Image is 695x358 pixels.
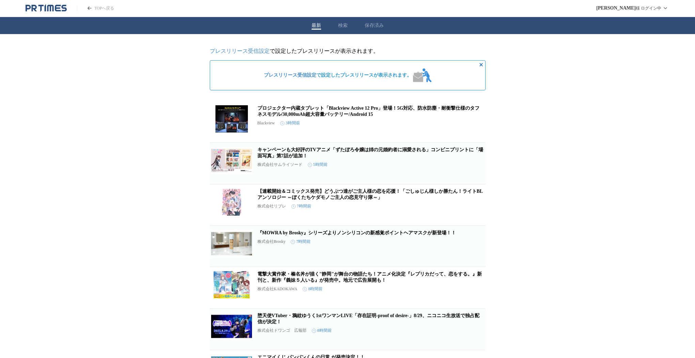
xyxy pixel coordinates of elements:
[596,5,636,11] span: [PERSON_NAME]
[264,73,316,78] a: プレスリリース受信設定
[257,162,302,168] p: 株式会社サムライソード
[211,230,252,257] img: 『MOWRA by Brosky』シリーズよりノンシリコンの新感覚ポイントヘアマスクが新登場！！
[303,286,322,292] time: 8時間前
[257,147,483,158] a: キャンペーンも大好評のTVアニメ「ずたぼろ令嬢は姉の元婚約者に溺愛される」コンビニプリントに「場面写真」第7話が追加！
[312,22,321,29] button: 最新
[291,203,311,209] time: 7時間前
[257,239,286,245] p: 株式会社Brosky
[312,328,332,333] time: 8時間前
[257,286,298,292] p: 株式会社KADOKAWA
[210,48,270,54] a: プレスリリース受信設定
[210,48,486,55] p: で設定したプレスリリースが表示されます。
[257,230,456,235] a: 『MOWRA by Brosky』シリーズよりノンシリコンの新感覚ポイントヘアマスクが新登場！！
[211,271,252,298] img: 電撃大賞作家・榛名丼が描く"静岡"が舞台の物語たち！アニメ化決定『レプリカだって、恋をする。』新刊と、新作『義妹５人いる』が発売中。地元で広告展開も！
[365,22,384,29] button: 保存済み
[257,271,482,283] a: 電撃大賞作家・榛名丼が描く"静岡"が舞台の物語たち！アニメ化決定『レプリカだって、恋をする。』新刊と、新作『義妹５人いる』が発売中。地元で広告展開も！
[77,5,114,11] a: PR TIMESのトップページはこちら
[308,162,328,168] time: 5時間前
[26,4,67,12] a: PR TIMESのトップページはこちら
[257,121,275,126] p: Blackview
[257,203,286,209] p: 株式会社リブレ
[477,61,485,69] button: 非表示にする
[338,22,348,29] button: 検索
[211,147,252,174] img: キャンペーンも大好評のTVアニメ「ずたぼろ令嬢は姉の元婚約者に溺愛される」コンビニプリントに「場面写真」第7話が追加！
[211,188,252,216] img: 【連載開始＆コミックス発売】どうぶつ達がご主人様の恋を応援！「ごしゅじん様しか勝たん！ライトBLアンソロジー ～ぼくたちケダモノご主人の恋見守り隊～」
[257,189,483,200] a: 【連載開始＆コミックス発売】どうぶつ達がご主人様の恋を応援！「ごしゅじん様しか勝たん！ライトBLアンソロジー ～ぼくたちケダモノご主人の恋見守り隊～」
[257,313,479,324] a: 堕天使VTuber・鴉紋ゆうく1stワンマンLIVE「存在証明-proof of desire-」8/29、ニコニコ生放送で独占配信が決定！
[211,313,252,340] img: 堕天使VTuber・鴉紋ゆうく1stワンマンLIVE「存在証明-proof of desire-」8/29、ニコニコ生放送で独占配信が決定！
[257,328,306,333] p: 株式会社ドワンゴ 広報部
[291,239,311,245] time: 7時間前
[211,105,252,133] img: プロジェクター内蔵タブレット「Blackview Active 12 Pro」登場！5G対応、防水防塵・耐衝撃仕様のタフネスモデル/30,000mAh超大容量バッテリー/Android 15
[280,120,300,126] time: 3時間前
[257,106,480,117] a: プロジェクター内蔵タブレット「Blackview Active 12 Pro」登場！5G対応、防水防塵・耐衝撃仕様のタフネスモデル/30,000mAh超大容量バッテリー/Android 15
[264,72,412,78] span: で設定したプレスリリースが表示されます。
